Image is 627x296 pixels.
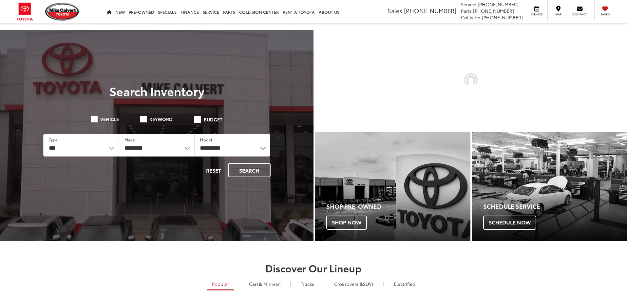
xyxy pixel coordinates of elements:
span: Vehicle [100,117,119,121]
span: Saved [598,12,612,16]
a: Trucks [296,278,319,289]
span: [PHONE_NUMBER] [473,8,514,14]
span: Contact [572,12,587,16]
li: | [322,281,326,287]
span: [PHONE_NUMBER] [404,6,456,15]
span: Service [461,1,476,8]
span: [PHONE_NUMBER] [478,1,519,8]
div: Toyota [315,132,470,241]
li: | [289,281,293,287]
a: Cars [244,278,286,289]
span: Keyword [149,117,173,121]
h3: Search Inventory [28,84,286,97]
span: Sales [388,6,402,15]
span: [PHONE_NUMBER] [482,14,523,21]
a: SUVs [329,278,379,289]
span: Map [551,12,565,16]
h4: Shop Pre-Owned [326,203,470,210]
button: Search [228,163,271,177]
span: Parts [461,8,472,14]
img: Mike Calvert Toyota [45,3,80,21]
span: Budget [204,117,222,122]
span: & Minivan [259,281,281,287]
span: Service [529,12,544,16]
a: Popular [207,278,234,290]
h2: Discover Our Lineup [83,263,544,273]
button: Reset [200,163,227,177]
a: Shop Pre-Owned Shop Now [315,132,470,241]
li: | [382,281,386,287]
span: Shop Now [326,216,367,229]
li: | [237,281,241,287]
label: Make [124,137,135,142]
span: Schedule Now [483,216,536,229]
span: Crossovers & [334,281,363,287]
label: Type [49,137,58,142]
label: Model [200,137,212,142]
a: Electrified [389,278,420,289]
span: Collision [461,14,481,21]
section: Carousel section with vehicle pictures - may contain disclaimers. [315,30,627,131]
